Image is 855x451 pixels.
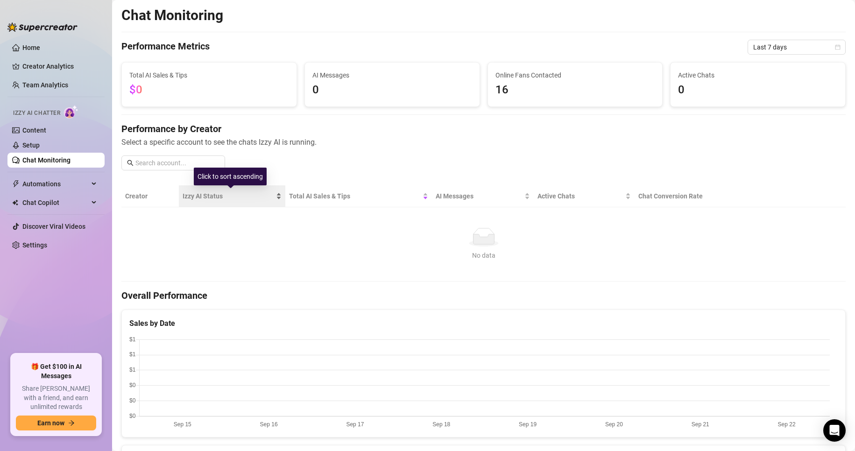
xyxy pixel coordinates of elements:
div: Click to sort ascending [194,168,267,185]
span: Automations [22,176,89,191]
a: Content [22,127,46,134]
th: Chat Conversion Rate [635,185,773,207]
h4: Performance Metrics [121,40,210,55]
th: Total AI Sales & Tips [285,185,432,207]
th: Izzy AI Status [179,185,285,207]
th: Creator [121,185,179,207]
span: 🎁 Get $100 in AI Messages [16,362,96,381]
a: Chat Monitoring [22,156,71,164]
th: AI Messages [432,185,534,207]
span: Chat Copilot [22,195,89,210]
span: 0 [678,81,838,99]
div: Sales by Date [129,317,838,329]
a: Creator Analytics [22,59,97,74]
h2: Chat Monitoring [121,7,223,24]
a: Team Analytics [22,81,68,89]
span: arrow-right [68,420,75,426]
button: Earn nowarrow-right [16,416,96,430]
span: Earn now [37,419,64,427]
span: Izzy AI Status [183,191,274,201]
span: search [127,160,134,166]
a: Setup [22,141,40,149]
img: AI Chatter [64,105,78,119]
span: Active Chats [537,191,623,201]
span: Total AI Sales & Tips [289,191,421,201]
div: Open Intercom Messenger [823,419,846,442]
span: AI Messages [312,70,472,80]
a: Home [22,44,40,51]
span: Total AI Sales & Tips [129,70,289,80]
span: $0 [129,83,142,96]
span: Izzy AI Chatter [13,109,60,118]
div: No data [129,250,838,261]
span: Online Fans Contacted [495,70,655,80]
h4: Overall Performance [121,289,846,302]
span: calendar [835,44,841,50]
span: AI Messages [436,191,523,201]
span: Active Chats [678,70,838,80]
a: Discover Viral Videos [22,223,85,230]
th: Active Chats [534,185,635,207]
h4: Performance by Creator [121,122,846,135]
span: Last 7 days [753,40,840,54]
span: 16 [495,81,655,99]
a: Settings [22,241,47,249]
img: Chat Copilot [12,199,18,206]
img: logo-BBDzfeDw.svg [7,22,78,32]
span: Share [PERSON_NAME] with a friend, and earn unlimited rewards [16,384,96,412]
span: Select a specific account to see the chats Izzy AI is running. [121,136,846,148]
input: Search account... [135,158,219,168]
span: 0 [312,81,472,99]
span: thunderbolt [12,180,20,188]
